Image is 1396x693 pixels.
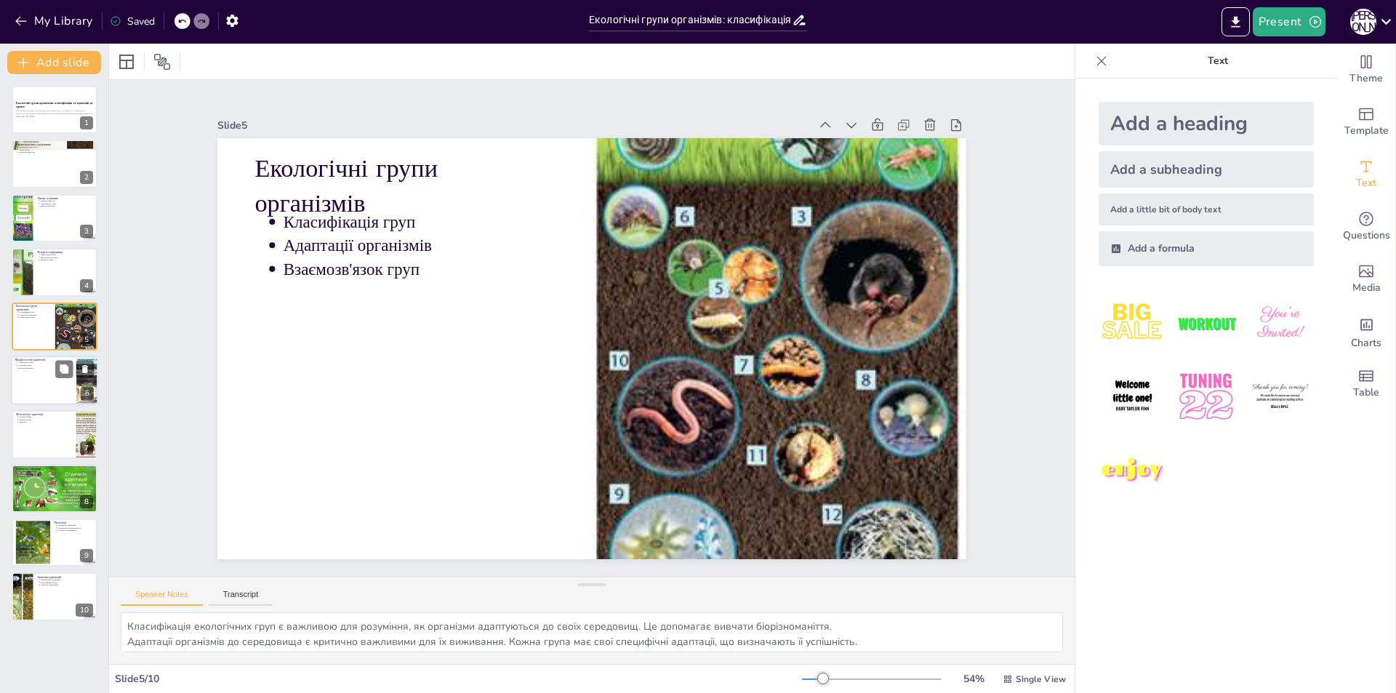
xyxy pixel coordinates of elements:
[1352,280,1381,296] span: Media
[16,142,93,146] p: Характеристика середовища
[1246,363,1314,430] img: 6.jpeg
[1351,335,1381,351] span: Charts
[478,25,634,272] p: Взаємозв'язок груп
[121,612,1063,652] textarea: Класифікація екологічних груп є важливою для розуміння, як організми адаптуються до своїх середов...
[7,51,101,74] button: Add slide
[19,421,71,424] p: Токсини
[18,361,72,364] p: Адаптації коренів
[12,86,97,134] div: 1
[1343,228,1390,244] span: Questions
[41,256,93,259] p: Оптимальні ресурси
[1350,7,1376,36] button: О [PERSON_NAME]
[19,316,50,319] p: Взаємозв'язок груп
[1172,289,1240,357] img: 2.jpeg
[19,473,93,476] p: Уникнення стресу
[1337,201,1395,253] div: Get real-time input from your audience
[16,101,93,109] strong: Екологічні групи організмів: класифікація та адаптації до грунту
[80,171,93,184] div: 2
[1099,193,1314,225] div: Add a little bit of body text
[15,358,72,362] p: Морфологічні адаптації
[80,441,93,454] div: 7
[57,526,93,529] p: Збереження біорізноманіття
[19,145,93,148] p: Характеристика грунту
[41,202,93,205] p: Адаптація до умов
[16,304,50,312] p: Екологічні групи організмів
[589,9,792,31] input: Insert title
[1099,363,1166,430] img: 4.jpeg
[16,110,93,115] p: Презентація розглядає класифікацію екологічних груп організмів та їх адаптації до грунтового сере...
[19,470,93,473] p: Поведінкові стратегії
[12,465,97,513] div: 8
[57,529,93,532] p: Успішність виживання
[1016,673,1066,685] span: Single View
[19,311,50,313] p: Класифікація груп
[1349,71,1383,87] span: Theme
[1253,7,1325,36] button: Present
[1221,7,1250,36] button: Export to PowerPoint
[80,495,93,508] div: 8
[209,590,273,606] button: Transcript
[80,333,93,346] div: 5
[41,205,93,208] p: Вплив освітлення
[499,14,654,260] p: Адаптації організмів
[1350,9,1376,35] div: О [PERSON_NAME]
[19,151,93,153] p: Взаємодія факторів
[76,360,94,377] button: Delete Slide
[1337,305,1395,358] div: Add charts and graphs
[110,15,155,28] div: Saved
[41,199,93,202] p: Ключові фактори
[12,410,97,458] div: 7
[16,115,93,118] p: Generated with [URL]
[1099,231,1314,266] div: Add a formula
[18,366,72,369] p: Еволюційні зміни
[41,578,93,581] p: Процвітання організмів
[1337,148,1395,201] div: Add text boxes
[11,9,99,33] button: My Library
[12,140,97,188] div: 2
[519,2,675,249] p: Класифікація груп
[115,50,138,73] div: Layout
[1099,289,1166,357] img: 1.jpeg
[41,259,93,262] p: Вплив ресурсів
[81,387,94,400] div: 6
[19,418,71,421] p: Обмін речовин
[19,148,93,151] p: Умови життя
[12,248,97,296] div: 4
[19,313,50,316] p: Адаптації організмів
[37,250,93,255] p: Ресурси середовища
[57,524,93,526] p: Важливість адаптацій
[37,196,93,201] p: Умови існування
[80,116,93,129] div: 1
[1353,385,1379,401] span: Table
[11,356,98,405] div: 6
[80,549,93,562] div: 9
[12,572,97,620] div: 10
[12,194,97,242] div: 3
[1099,151,1314,188] div: Add a subheading
[76,604,93,617] div: 10
[121,590,203,606] button: Speaker Notes
[19,475,93,478] p: Конкуренція
[41,580,93,583] p: Еволюційний процес
[115,672,802,686] div: Slide 5 / 10
[55,521,93,525] p: Висновок
[1344,123,1389,139] span: Template
[80,279,93,292] div: 4
[37,574,93,579] p: Значення адаптацій
[1356,175,1376,191] span: Text
[12,303,97,350] div: 5
[1337,358,1395,410] div: Add a table
[16,466,93,470] p: Етологічні адаптації
[41,254,93,257] p: Лімітуючі ресурси
[41,583,93,586] p: Стійкість середовища
[80,225,93,238] div: 3
[19,416,71,419] p: Водний баланс
[16,412,72,417] p: Фізіологічні адаптації
[1337,96,1395,148] div: Add ready made slides
[956,672,991,686] div: 54 %
[153,53,171,71] span: Position
[1337,44,1395,96] div: Change the overall theme
[1099,102,1314,145] div: Add a heading
[1113,44,1323,79] p: Text
[12,518,97,566] div: 9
